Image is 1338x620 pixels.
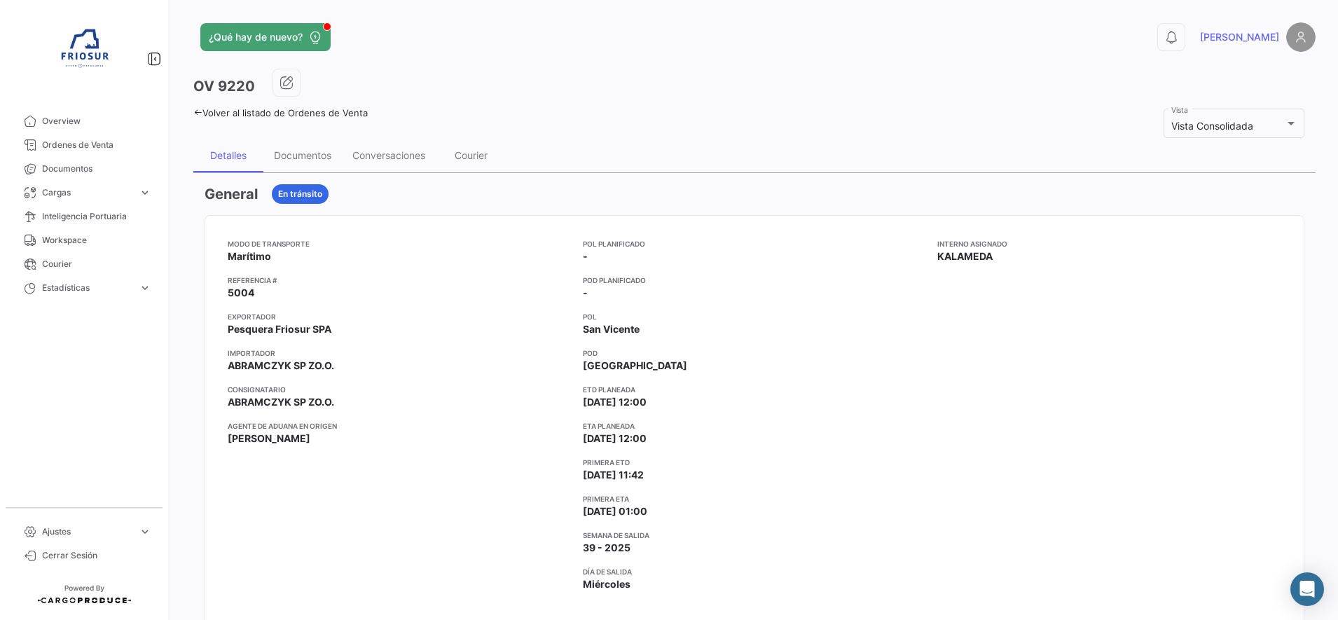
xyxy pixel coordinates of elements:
span: Ajustes [42,525,133,538]
span: Pesquera Friosur SPA [228,322,331,336]
app-card-info-title: Agente de Aduana en Origen [228,420,572,432]
a: Ordenes de Venta [11,133,157,157]
span: Ordenes de Venta [42,139,151,151]
button: ¿Qué hay de nuevo? [200,23,331,51]
span: 5004 [228,286,254,300]
span: Marítimo [228,249,271,263]
app-card-info-title: Semana de Salida [583,530,927,541]
app-card-info-title: Primera ETD [583,457,927,468]
span: En tránsito [278,188,322,200]
app-card-info-title: ETD planeada [583,384,927,395]
span: Cargas [42,186,133,199]
span: [PERSON_NAME] [1200,30,1279,44]
span: Documentos [42,163,151,175]
img: placeholder-user.png [1286,22,1316,52]
span: [DATE] 01:00 [583,504,647,518]
a: Documentos [11,157,157,181]
span: expand_more [139,186,151,199]
span: Overview [42,115,151,128]
span: KALAMEDA [937,249,993,263]
app-card-info-title: Interno Asignado [937,238,1281,249]
span: [DATE] 12:00 [583,432,647,446]
span: Miércoles [583,577,630,591]
span: ABRAMCZYK SP ZO.O. [228,395,334,409]
a: Inteligencia Portuaria [11,205,157,228]
app-card-info-title: POL [583,311,927,322]
span: expand_more [139,282,151,294]
app-card-info-title: Primera ETA [583,493,927,504]
span: [PERSON_NAME] [228,432,310,446]
div: Detalles [210,149,247,161]
app-card-info-title: Referencia # [228,275,572,286]
app-card-info-title: POD [583,347,927,359]
h3: OV 9220 [193,76,255,96]
app-card-info-title: ETA planeada [583,420,927,432]
a: Courier [11,252,157,276]
span: Courier [42,258,151,270]
span: Workspace [42,234,151,247]
img: 6ea6c92c-e42a-4aa8-800a-31a9cab4b7b0.jpg [49,17,119,87]
span: expand_more [139,525,151,538]
span: [DATE] 12:00 [583,395,647,409]
a: Overview [11,109,157,133]
span: Vista Consolidada [1171,120,1253,132]
div: Courier [455,149,488,161]
span: Inteligencia Portuaria [42,210,151,223]
app-card-info-title: Consignatario [228,384,572,395]
app-card-info-title: POD Planificado [583,275,927,286]
app-card-info-title: Exportador [228,311,572,322]
span: [DATE] 11:42 [583,468,644,482]
app-card-info-title: POL Planificado [583,238,927,249]
span: - [583,286,588,300]
span: - [583,249,588,263]
div: Conversaciones [352,149,425,161]
a: Workspace [11,228,157,252]
span: 39 - 2025 [583,541,630,555]
app-card-info-title: Día de Salida [583,566,927,577]
div: Abrir Intercom Messenger [1290,572,1324,606]
span: ¿Qué hay de nuevo? [209,30,303,44]
div: Documentos [274,149,331,161]
span: [GEOGRAPHIC_DATA] [583,359,687,373]
span: ABRAMCZYK SP ZO.O. [228,359,334,373]
h3: General [205,184,258,204]
app-card-info-title: Modo de Transporte [228,238,572,249]
span: San Vicente [583,322,640,336]
a: Volver al listado de Ordenes de Venta [193,107,368,118]
span: Estadísticas [42,282,133,294]
span: Cerrar Sesión [42,549,151,562]
app-card-info-title: Importador [228,347,572,359]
